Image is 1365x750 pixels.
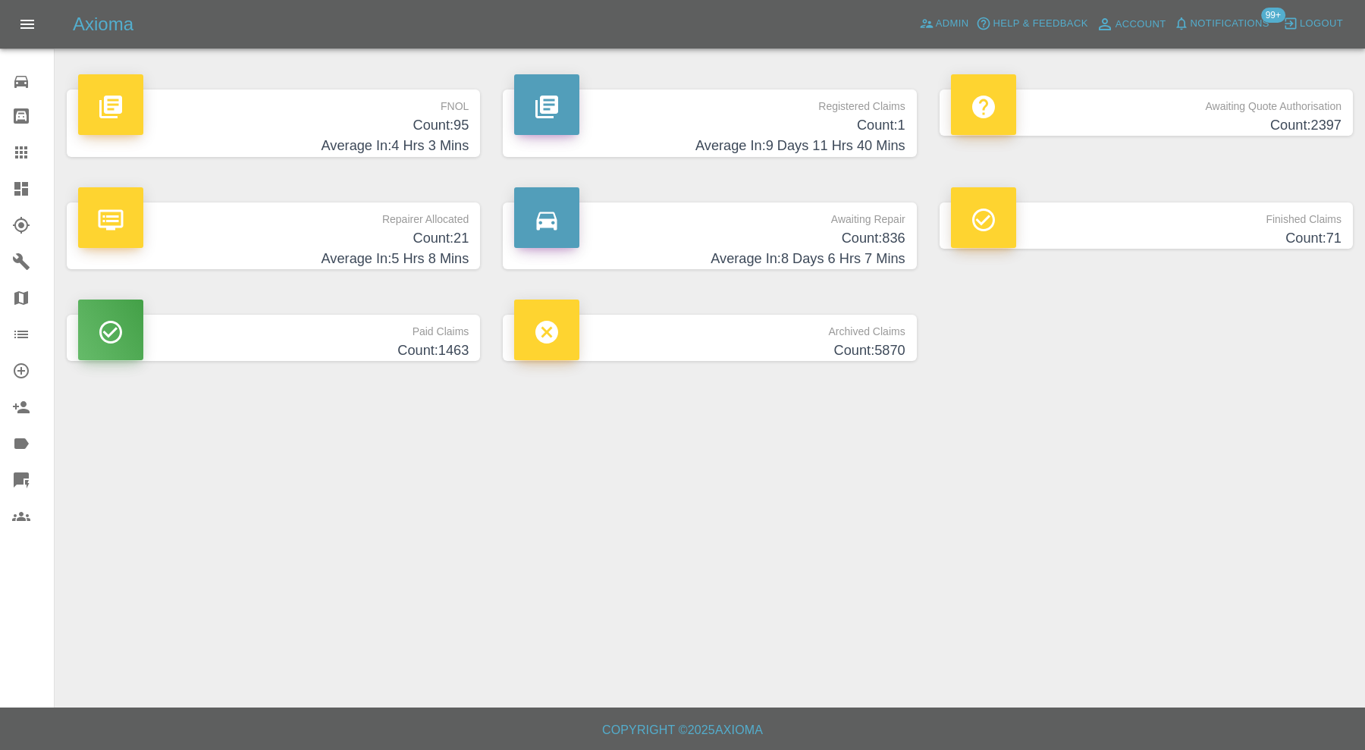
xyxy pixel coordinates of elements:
h4: Count: 95 [78,115,469,136]
button: Open drawer [9,6,45,42]
h4: Average In: 4 Hrs 3 Mins [78,136,469,156]
span: Notifications [1191,15,1269,33]
a: Archived ClaimsCount:5870 [503,315,916,361]
h6: Copyright © 2025 Axioma [12,720,1353,741]
h5: Axioma [73,12,133,36]
a: Account [1092,12,1170,36]
h4: Count: 1463 [78,340,469,361]
h4: Count: 21 [78,228,469,249]
span: Help & Feedback [993,15,1087,33]
h4: Count: 836 [514,228,905,249]
h4: Count: 71 [951,228,1341,249]
a: Paid ClaimsCount:1463 [67,315,480,361]
h4: Average In: 5 Hrs 8 Mins [78,249,469,269]
span: Logout [1300,15,1343,33]
span: Admin [936,15,969,33]
span: 99+ [1261,8,1285,23]
a: Admin [915,12,973,36]
p: Repairer Allocated [78,202,469,228]
a: Registered ClaimsCount:1Average In:9 Days 11 Hrs 40 Mins [503,89,916,157]
h4: Average In: 9 Days 11 Hrs 40 Mins [514,136,905,156]
h4: Count: 1 [514,115,905,136]
a: FNOLCount:95Average In:4 Hrs 3 Mins [67,89,480,157]
a: Awaiting RepairCount:836Average In:8 Days 6 Hrs 7 Mins [503,202,916,270]
p: Paid Claims [78,315,469,340]
p: FNOL [78,89,469,115]
p: Awaiting Quote Authorisation [951,89,1341,115]
p: Finished Claims [951,202,1341,228]
a: Awaiting Quote AuthorisationCount:2397 [940,89,1353,136]
span: Account [1116,16,1166,33]
h4: Count: 5870 [514,340,905,361]
button: Logout [1279,12,1347,36]
a: Finished ClaimsCount:71 [940,202,1353,249]
p: Registered Claims [514,89,905,115]
a: Repairer AllocatedCount:21Average In:5 Hrs 8 Mins [67,202,480,270]
h4: Average In: 8 Days 6 Hrs 7 Mins [514,249,905,269]
p: Awaiting Repair [514,202,905,228]
button: Notifications [1170,12,1273,36]
h4: Count: 2397 [951,115,1341,136]
p: Archived Claims [514,315,905,340]
button: Help & Feedback [972,12,1091,36]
